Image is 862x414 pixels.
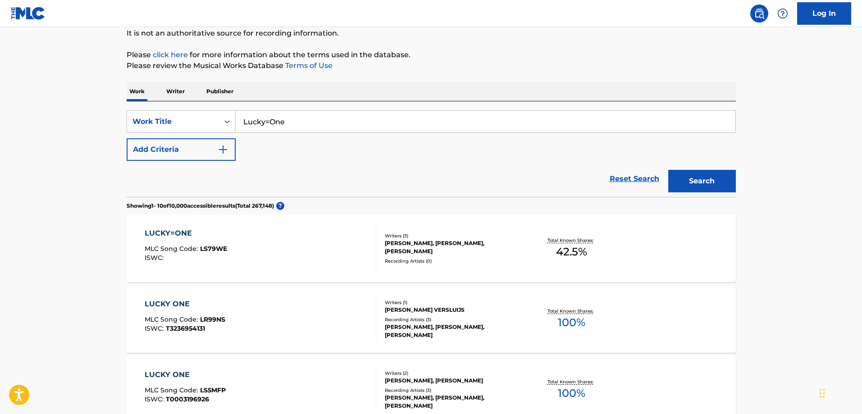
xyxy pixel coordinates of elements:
span: 42.5 % [556,244,587,260]
span: ISWC : [145,254,166,262]
div: Writers ( 3 ) [385,232,521,239]
p: Total Known Shares: [547,308,596,314]
img: search [754,8,765,19]
img: help [777,8,788,19]
span: LS5MFP [200,386,226,394]
div: 드래그 [820,380,825,407]
p: Please review the Musical Works Database [127,60,736,71]
button: Add Criteria [127,138,236,161]
img: 9d2ae6d4665cec9f34b9.svg [218,144,228,155]
span: ISWC : [145,395,166,403]
form: Search Form [127,110,736,197]
span: ? [276,202,284,210]
a: LUCKY ONEMLC Song Code:LR99NSISWC:T3236954131Writers (1)[PERSON_NAME] VERSLUIJSRecording Artists ... [127,285,736,353]
a: Log In [797,2,851,25]
div: Recording Artists ( 3 ) [385,316,521,323]
div: 채팅 위젯 [817,371,862,414]
div: Recording Artists ( 0 ) [385,258,521,264]
div: [PERSON_NAME], [PERSON_NAME], [PERSON_NAME] [385,394,521,410]
div: LUCKY ONE [145,299,225,309]
a: click here [153,50,188,59]
p: Total Known Shares: [547,378,596,385]
span: 100 % [558,314,585,331]
span: LS79WE [200,245,227,253]
span: 100 % [558,385,585,401]
span: MLC Song Code : [145,245,200,253]
span: MLC Song Code : [145,315,200,323]
a: Reset Search [605,169,664,189]
p: Writer [164,82,187,101]
span: MLC Song Code : [145,386,200,394]
button: Search [668,170,736,192]
div: Writers ( 2 ) [385,370,521,377]
div: LUCKY=ONE [145,228,227,239]
p: Total Known Shares: [547,237,596,244]
p: Work [127,82,147,101]
a: Public Search [750,5,768,23]
img: MLC Logo [11,7,46,20]
a: Terms of Use [283,61,333,70]
p: Publisher [204,82,236,101]
p: It is not an authoritative source for recording information. [127,28,736,39]
span: T3236954131 [166,324,205,332]
div: [PERSON_NAME], [PERSON_NAME], [PERSON_NAME] [385,239,521,255]
div: LUCKY ONE [145,369,226,380]
div: Help [774,5,792,23]
div: Recording Artists ( 3 ) [385,387,521,394]
a: LUCKY=ONEMLC Song Code:LS79WEISWC:Writers (3)[PERSON_NAME], [PERSON_NAME], [PERSON_NAME]Recording... [127,214,736,282]
div: Work Title [132,116,214,127]
span: ISWC : [145,324,166,332]
p: Showing 1 - 10 of 10,000 accessible results (Total 267,148 ) [127,202,274,210]
div: Writers ( 1 ) [385,299,521,306]
span: T0003196926 [166,395,209,403]
div: [PERSON_NAME], [PERSON_NAME] [385,377,521,385]
div: [PERSON_NAME] VERSLUIJS [385,306,521,314]
span: LR99NS [200,315,225,323]
iframe: Chat Widget [817,371,862,414]
p: Please for more information about the terms used in the database. [127,50,736,60]
div: [PERSON_NAME], [PERSON_NAME], [PERSON_NAME] [385,323,521,339]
